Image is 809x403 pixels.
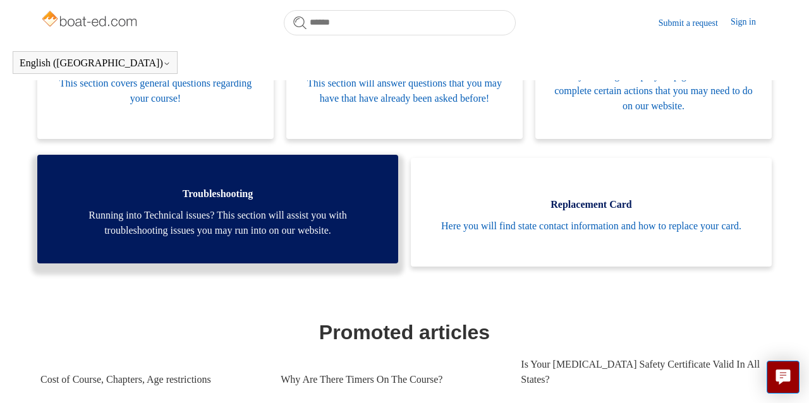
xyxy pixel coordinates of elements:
[40,317,769,347] h1: Promoted articles
[56,186,379,201] span: Troubleshooting
[56,76,255,106] span: This section covers general questions regarding your course!
[40,8,141,33] img: Boat-Ed Help Center home page
[659,16,731,30] a: Submit a request
[281,363,502,397] a: Why Are There Timers On The Course?
[37,155,398,263] a: Troubleshooting Running into Technical issues? This section will assist you with troubleshooting ...
[56,208,379,238] span: Running into Technical issues? This section will assist you with troubleshooting issues you may r...
[40,363,262,397] a: Cost of Course, Chapters, Age restrictions
[20,57,171,69] button: English ([GEOGRAPHIC_DATA])
[767,361,800,394] button: Live chat
[554,68,753,114] span: Here you will get step-by-step guides on how to complete certain actions that you may need to do ...
[430,197,753,212] span: Replacement Card
[411,158,772,267] a: Replacement Card Here you will find state contact information and how to replace your card.
[284,10,516,35] input: Search
[305,76,504,106] span: This section will answer questions that you may have that have already been asked before!
[731,15,769,30] a: Sign in
[430,219,753,234] span: Here you will find state contact information and how to replace your card.
[521,347,761,397] a: Is Your [MEDICAL_DATA] Safety Certificate Valid In All States?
